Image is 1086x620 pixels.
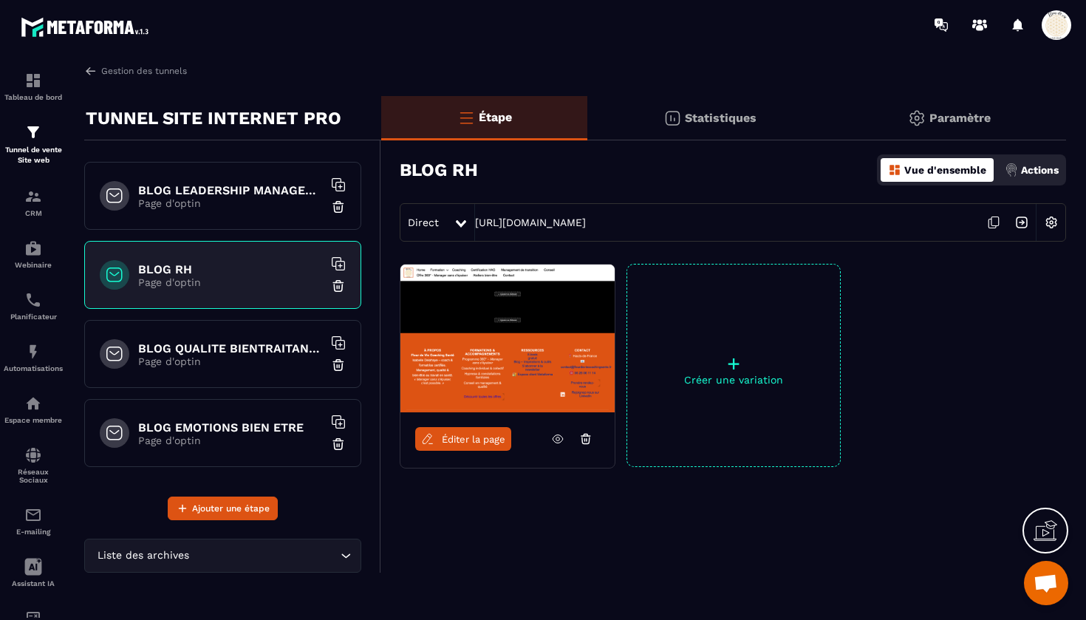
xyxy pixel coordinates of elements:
[929,111,991,125] p: Paramètre
[24,506,42,524] img: email
[904,164,986,176] p: Vue d'ensemble
[408,217,439,228] span: Direct
[331,358,346,372] img: trash
[138,355,323,367] p: Page d'optin
[4,177,63,228] a: formationformationCRM
[4,364,63,372] p: Automatisations
[138,262,323,276] h6: BLOG RH
[94,548,192,564] span: Liste des archives
[4,209,63,217] p: CRM
[84,64,98,78] img: arrow
[1005,163,1018,177] img: actions.d6e523a2.png
[4,313,63,321] p: Planificateur
[138,341,323,355] h6: BLOG QUALITE BIENTRAITANCE
[4,547,63,599] a: Assistant IA
[4,280,63,332] a: schedulerschedulerPlanificateur
[4,332,63,384] a: automationsautomationsAutomatisations
[457,109,475,126] img: bars-o.4a397970.svg
[4,112,63,177] a: formationformationTunnel de vente Site web
[400,160,478,180] h3: BLOG RH
[1021,164,1059,176] p: Actions
[168,497,278,520] button: Ajouter une étape
[331,279,346,293] img: trash
[475,217,586,228] a: [URL][DOMAIN_NAME]
[415,427,511,451] a: Éditer la page
[192,548,337,564] input: Search for option
[24,188,42,205] img: formation
[908,109,926,127] img: setting-gr.5f69749f.svg
[4,61,63,112] a: formationformationTableau de bord
[627,353,840,374] p: +
[192,501,270,516] span: Ajouter une étape
[21,13,154,41] img: logo
[4,416,63,424] p: Espace membre
[24,395,42,412] img: automations
[24,446,42,464] img: social-network
[24,123,42,141] img: formation
[627,374,840,386] p: Créer une variation
[1008,208,1036,236] img: arrow-next.bcc2205e.svg
[4,495,63,547] a: emailemailE-mailing
[4,261,63,269] p: Webinaire
[4,468,63,484] p: Réseaux Sociaux
[4,93,63,101] p: Tableau de bord
[888,163,901,177] img: dashboard-orange.40269519.svg
[24,343,42,361] img: automations
[138,197,323,209] p: Page d'optin
[331,200,346,214] img: trash
[663,109,681,127] img: stats.20deebd0.svg
[479,110,512,124] p: Étape
[138,420,323,435] h6: BLOG EMOTIONS BIEN ETRE
[86,103,341,133] p: TUNNEL SITE INTERNET PRO
[4,228,63,280] a: automationsautomationsWebinaire
[84,64,187,78] a: Gestion des tunnels
[4,528,63,536] p: E-mailing
[1024,561,1068,605] div: Ouvrir le chat
[24,239,42,257] img: automations
[4,435,63,495] a: social-networksocial-networkRéseaux Sociaux
[138,276,323,288] p: Page d'optin
[4,384,63,435] a: automationsautomationsEspace membre
[24,72,42,89] img: formation
[24,291,42,309] img: scheduler
[442,434,505,445] span: Éditer la page
[4,579,63,587] p: Assistant IA
[84,539,361,573] div: Search for option
[400,265,615,412] img: image
[685,111,757,125] p: Statistiques
[1037,208,1065,236] img: setting-w.858f3a88.svg
[4,145,63,166] p: Tunnel de vente Site web
[331,437,346,452] img: trash
[138,435,323,446] p: Page d'optin
[138,183,323,197] h6: BLOG LEADERSHIP MANAGEMENT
